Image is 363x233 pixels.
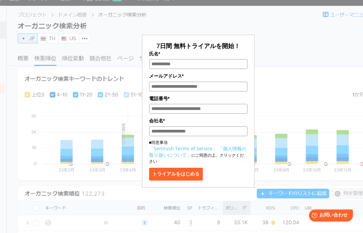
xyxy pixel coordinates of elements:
[156,42,240,50] span: 7日間 無料トライアルを開始！
[149,95,248,102] label: 電話番号*
[149,72,248,80] label: メールアドレス*
[149,145,217,152] a: 「Semrush Terms of Service」
[149,140,248,164] p: ■同意事項 にご同意の上、クリックください
[149,168,203,181] button: トライアルをはじめる
[303,207,356,226] iframe: Help widget launcher
[149,145,246,158] a: 「個人情報の取り扱いについて」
